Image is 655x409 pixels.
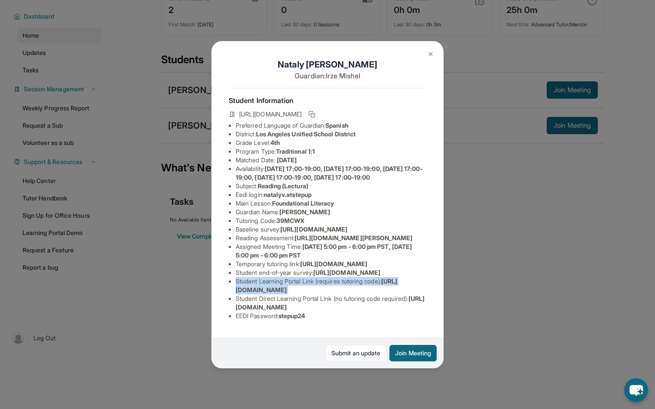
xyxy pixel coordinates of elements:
[313,269,380,276] span: [URL][DOMAIN_NAME]
[279,208,330,216] span: [PERSON_NAME]
[272,200,334,207] span: Foundational Literacy
[258,182,308,190] span: Reading (Lectura)
[236,225,426,234] li: Baseline survey :
[270,139,280,146] span: 4th
[236,242,426,260] li: Assigned Meeting Time :
[236,268,426,277] li: Student end-of-year survey :
[229,95,426,106] h4: Student Information
[307,109,317,119] button: Copy link
[236,121,426,130] li: Preferred Language of Guardian:
[236,277,426,294] li: Student Learning Portal Link (requires tutoring code) :
[279,312,305,319] span: stepup24
[277,156,297,164] span: [DATE]
[236,243,412,259] span: [DATE] 5:00 pm - 6:00 pm PST, [DATE] 5:00 pm - 6:00 pm PST
[264,191,311,198] span: natalyv.atstepup
[326,345,386,361] a: Submit an update
[229,71,426,81] p: Guardian: Irze Mishel
[624,378,648,402] button: chat-button
[389,345,437,361] button: Join Meeting
[239,110,302,119] span: [URL][DOMAIN_NAME]
[236,294,426,312] li: Student Direct Learning Portal Link (no tutoring code required) :
[236,312,426,320] li: EEDI Password :
[236,260,426,268] li: Temporary tutoring link :
[236,216,426,225] li: Tutoring Code :
[236,208,426,216] li: Guardian Name :
[229,58,426,71] h1: Nataly [PERSON_NAME]
[236,130,426,138] li: District:
[236,182,426,190] li: Subject :
[236,147,426,156] li: Program Type:
[276,148,315,155] span: Traditional 1:1
[325,122,348,129] span: Spanish
[280,225,347,233] span: [URL][DOMAIN_NAME]
[236,234,426,242] li: Reading Assessment :
[236,156,426,164] li: Matched Date:
[295,234,412,242] span: [URL][DOMAIN_NAME][PERSON_NAME]
[236,138,426,147] li: Grade Level:
[236,190,426,199] li: Eedi login :
[236,164,426,182] li: Availability:
[236,199,426,208] li: Main Lesson :
[427,51,434,58] img: Close Icon
[236,165,423,181] span: [DATE] 17:00-19:00, [DATE] 17:00-19:00, [DATE] 17:00-19:00, [DATE] 17:00-19:00, [DATE] 17:00-19:00
[276,217,305,224] span: 39MCWX
[256,130,356,138] span: Los Angeles Unified School District
[300,260,367,267] span: [URL][DOMAIN_NAME]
